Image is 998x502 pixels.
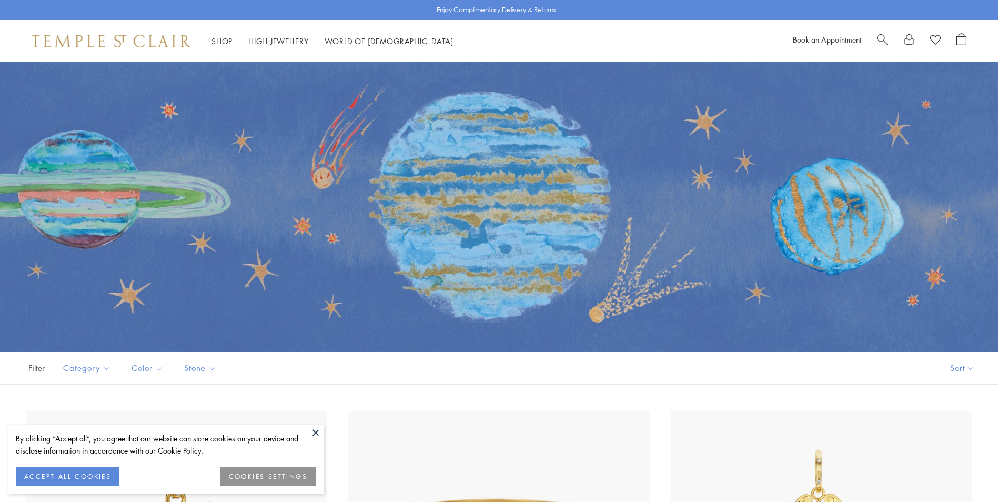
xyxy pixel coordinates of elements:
[58,362,118,375] span: Category
[55,356,118,380] button: Category
[325,36,453,46] a: World of [DEMOGRAPHIC_DATA]World of [DEMOGRAPHIC_DATA]
[124,356,171,380] button: Color
[437,5,556,15] p: Enjoy Complimentary Delivery & Returns
[16,467,119,486] button: ACCEPT ALL COOKIES
[126,362,171,375] span: Color
[930,33,941,49] a: View Wishlist
[248,36,309,46] a: High JewelleryHigh Jewellery
[956,33,966,49] a: Open Shopping Bag
[220,467,316,486] button: COOKIES SETTINGS
[793,34,861,45] a: Book an Appointment
[16,433,316,457] div: By clicking “Accept all”, you agree that our website can store cookies on your device and disclos...
[179,362,224,375] span: Stone
[877,33,888,49] a: Search
[211,35,453,48] nav: Main navigation
[945,453,987,491] iframe: Gorgias live chat messenger
[926,352,998,384] button: Show sort by
[176,356,224,380] button: Stone
[32,35,190,47] img: Temple St. Clair
[211,36,233,46] a: ShopShop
